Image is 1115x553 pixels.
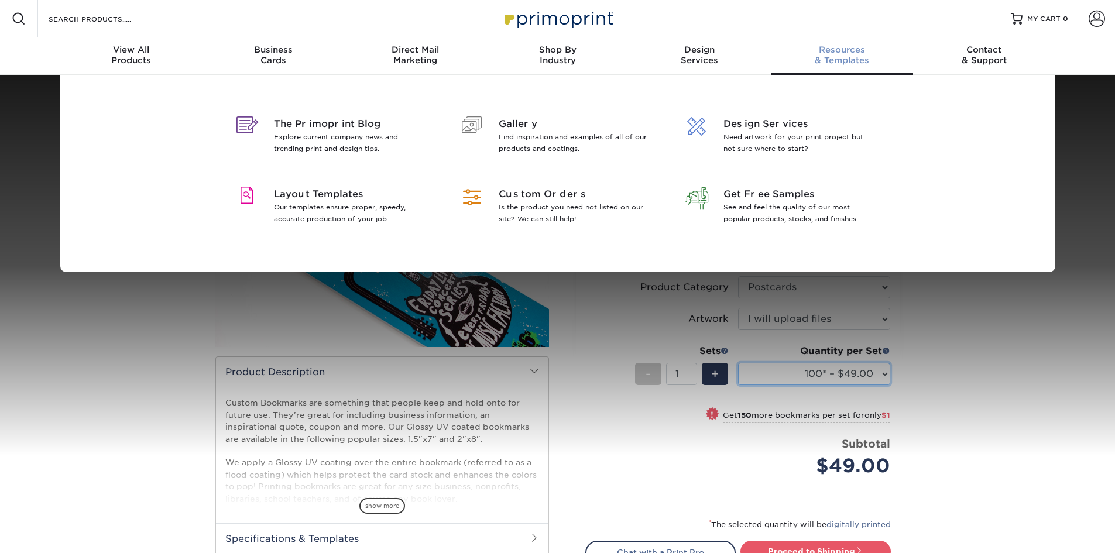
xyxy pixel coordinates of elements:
span: Gallery [499,117,650,131]
img: Primoprint [499,6,616,31]
span: The Primoprint Blog [274,117,426,131]
span: 0 [1063,15,1068,23]
span: MY CART [1027,14,1061,24]
div: & Support [913,44,1055,66]
p: Is the product you need not listed on our site? We can still help! [499,201,650,225]
span: Resources [771,44,913,55]
input: SEARCH PRODUCTS..... [47,12,162,26]
p: Need artwork for your print project but not sure where to start? [723,131,875,154]
a: Custom Orders Is the product you need not listed on our site? We can still help! [454,173,661,243]
span: Design [629,44,771,55]
small: The selected quantity will be [709,520,891,529]
a: BusinessCards [202,37,344,75]
span: Shop By [486,44,629,55]
div: Services [629,44,771,66]
a: Layout Templates Our templates ensure proper, speedy, accurate production of your job. [229,173,437,243]
div: & Templates [771,44,913,66]
a: Design Services Need artwork for your print project but not sure where to start? [679,103,886,173]
a: Direct MailMarketing [344,37,486,75]
span: Business [202,44,344,55]
div: Industry [486,44,629,66]
a: Resources& Templates [771,37,913,75]
div: $49.00 [747,452,890,480]
span: Contact [913,44,1055,55]
span: Layout Templates [274,187,426,201]
a: digitally printed [826,520,891,529]
span: View All [60,44,203,55]
a: DesignServices [629,37,771,75]
a: Gallery Find inspiration and examples of all of our products and coatings. [454,103,661,173]
a: View AllProducts [60,37,203,75]
a: Shop ByIndustry [486,37,629,75]
a: Get Free Samples See and feel the quality of our most popular products, stocks, and finishes. [679,173,886,243]
a: Contact& Support [913,37,1055,75]
span: Get Free Samples [723,187,875,201]
p: Find inspiration and examples of all of our products and coatings. [499,131,650,154]
p: See and feel the quality of our most popular products, stocks, and finishes. [723,201,875,225]
p: Explore current company news and trending print and design tips. [274,131,426,154]
div: Marketing [344,44,486,66]
div: Cards [202,44,344,66]
span: Direct Mail [344,44,486,55]
div: Products [60,44,203,66]
a: The Primoprint Blog Explore current company news and trending print and design tips. [229,103,437,173]
span: Design Services [723,117,875,131]
span: Custom Orders [499,187,650,201]
p: Our templates ensure proper, speedy, accurate production of your job. [274,201,426,225]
